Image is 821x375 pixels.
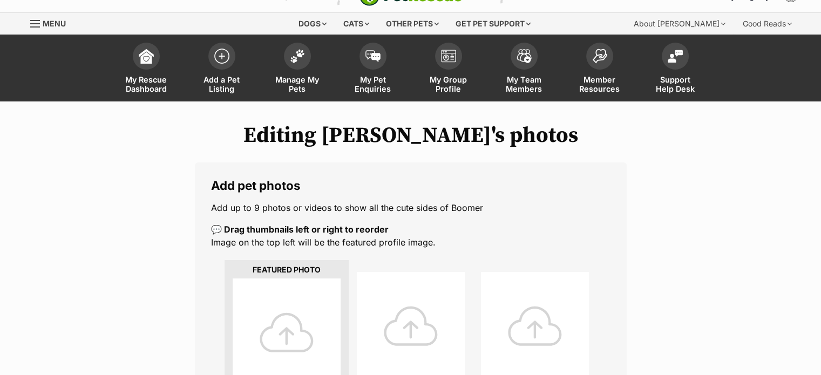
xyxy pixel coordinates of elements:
[198,75,246,93] span: Add a Pet Listing
[668,50,683,63] img: help-desk-icon-fdf02630f3aa405de69fd3d07c3f3aa587a6932b1a1747fa1d2bba05be0121f9.svg
[424,75,473,93] span: My Group Profile
[378,13,446,35] div: Other pets
[411,37,486,101] a: My Group Profile
[592,49,607,63] img: member-resources-icon-8e73f808a243e03378d46382f2149f9095a855e16c252ad45f914b54edf8863c.svg
[349,75,397,93] span: My Pet Enquiries
[637,37,713,101] a: Support Help Desk
[290,49,305,63] img: manage-my-pets-icon-02211641906a0b7f246fdf0571729dbe1e7629f14944591b6c1af311fb30b64b.svg
[335,37,411,101] a: My Pet Enquiries
[211,201,610,214] p: Add up to 9 photos or videos to show all the cute sides of Boomer
[500,75,548,93] span: My Team Members
[43,19,66,28] span: Menu
[260,37,335,101] a: Manage My Pets
[448,13,538,35] div: Get pet support
[122,75,171,93] span: My Rescue Dashboard
[735,13,799,35] div: Good Reads
[575,75,624,93] span: Member Resources
[139,49,154,64] img: dashboard-icon-eb2f2d2d3e046f16d808141f083e7271f6b2e854fb5c12c21221c1fb7104beca.svg
[441,50,456,63] img: group-profile-icon-3fa3cf56718a62981997c0bc7e787c4b2cf8bcc04b72c1350f741eb67cf2f40e.svg
[273,75,322,93] span: Manage My Pets
[651,75,700,93] span: Support Help Desk
[211,223,610,249] p: Image on the top left will be the featured profile image.
[211,179,610,193] legend: Add pet photos
[626,13,733,35] div: About [PERSON_NAME]
[108,37,184,101] a: My Rescue Dashboard
[211,224,389,235] b: 💬 Drag thumbnails left or right to reorder
[30,123,791,148] h1: Editing [PERSON_NAME]'s photos
[486,37,562,101] a: My Team Members
[517,49,532,63] img: team-members-icon-5396bd8760b3fe7c0b43da4ab00e1e3bb1a5d9ba89233759b79545d2d3fc5d0d.svg
[184,37,260,101] a: Add a Pet Listing
[336,13,377,35] div: Cats
[365,50,381,62] img: pet-enquiries-icon-7e3ad2cf08bfb03b45e93fb7055b45f3efa6380592205ae92323e6603595dc1f.svg
[30,13,73,32] a: Menu
[214,49,229,64] img: add-pet-listing-icon-0afa8454b4691262ce3f59096e99ab1cd57d4a30225e0717b998d2c9b9846f56.svg
[291,13,334,35] div: Dogs
[562,37,637,101] a: Member Resources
